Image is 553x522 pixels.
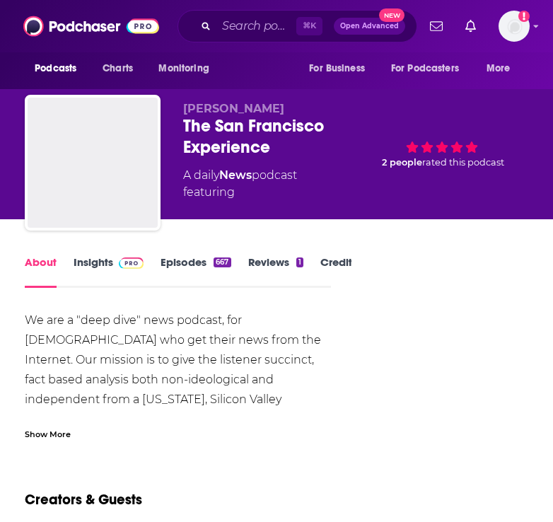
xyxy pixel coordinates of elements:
div: 1 [296,257,303,267]
svg: Add a profile image [518,11,530,22]
div: 2 peoplerated this podcast [356,102,528,190]
a: Reviews1 [248,255,303,288]
div: 667 [214,257,231,267]
span: Logged in as jacruz [499,11,530,42]
span: For Podcasters [391,59,459,79]
a: InsightsPodchaser Pro [74,255,144,288]
button: Open AdvancedNew [334,18,405,35]
input: Search podcasts, credits, & more... [216,15,296,37]
a: News [219,168,252,182]
span: featuring [183,184,297,201]
button: open menu [477,55,528,82]
img: Podchaser - Follow, Share and Rate Podcasts [23,13,159,40]
button: open menu [382,55,479,82]
span: New [379,8,404,22]
span: Monitoring [158,59,209,79]
button: open menu [149,55,227,82]
span: For Business [309,59,365,79]
img: User Profile [499,11,530,42]
span: ⌘ K [296,17,322,35]
button: Show profile menu [499,11,530,42]
span: More [487,59,511,79]
span: Podcasts [35,59,76,79]
div: Search podcasts, credits, & more... [177,10,417,42]
span: Charts [103,59,133,79]
img: Podchaser Pro [119,257,144,269]
span: [PERSON_NAME] [183,102,284,115]
span: Open Advanced [340,23,399,30]
button: open menu [25,55,95,82]
div: A daily podcast [183,167,297,201]
span: 2 people [382,157,422,168]
a: About [25,255,57,288]
a: Charts [93,55,141,82]
a: Credits [320,255,373,288]
a: Episodes667 [161,255,231,288]
button: open menu [299,55,383,82]
h2: Creators & Guests [25,491,142,509]
span: rated this podcast [422,157,504,168]
a: Show notifications dropdown [424,14,448,38]
a: Show notifications dropdown [460,14,482,38]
